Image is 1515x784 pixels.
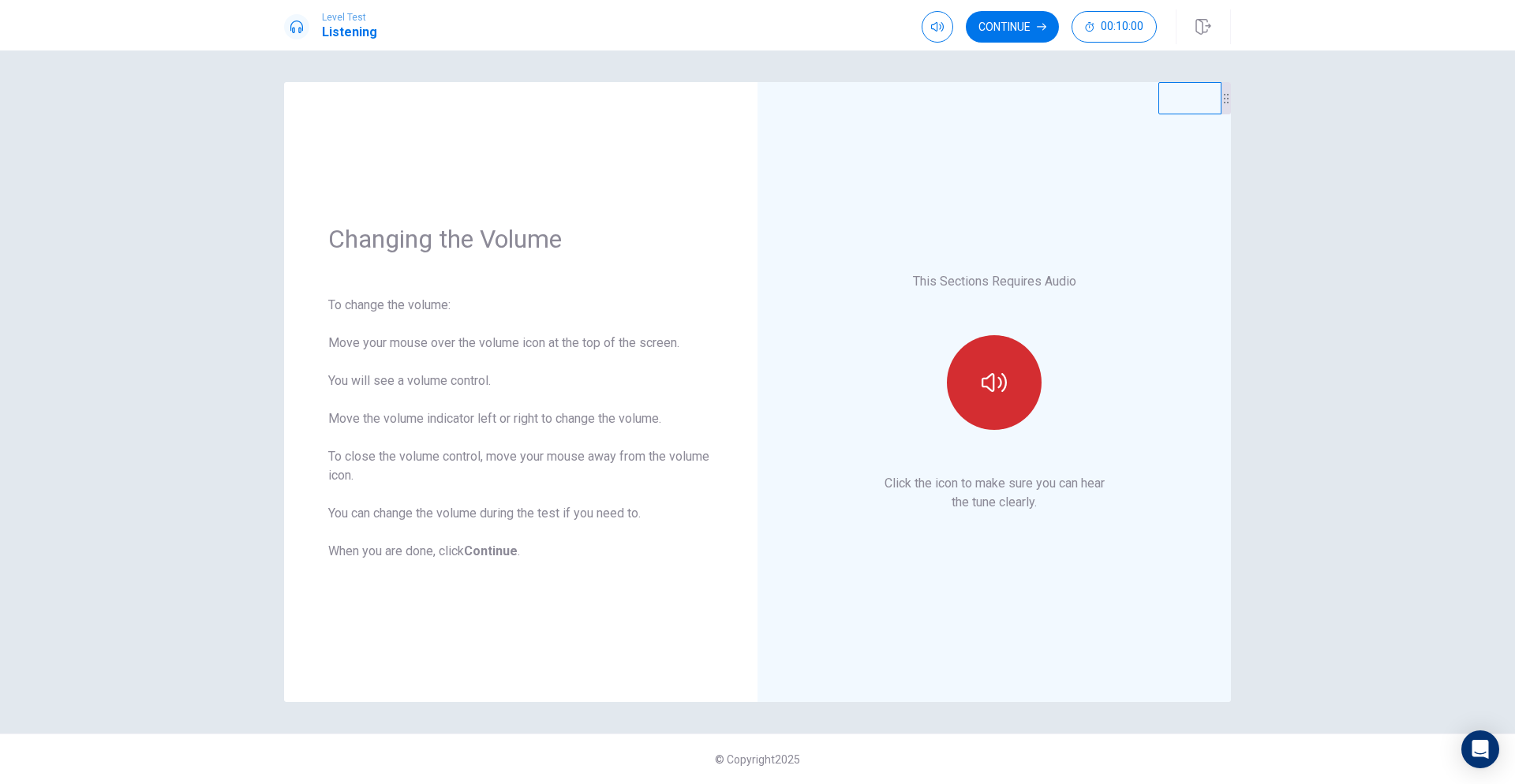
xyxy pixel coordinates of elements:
[1461,730,1499,768] div: Open Intercom Messenger
[322,23,377,42] h1: Listening
[966,11,1059,43] button: Continue
[1101,21,1143,33] span: 00:10:00
[328,296,713,561] div: To change the volume: Move your mouse over the volume icon at the top of the screen. You will see...
[322,12,377,23] span: Level Test
[885,474,1105,512] p: Click the icon to make sure you can hear the tune clearly.
[1072,11,1157,43] button: 00:10:00
[913,272,1076,291] p: This Sections Requires Audio
[464,543,518,558] b: Continue
[328,223,713,255] h1: Changing the Volume
[715,753,800,766] span: © Copyright 2025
